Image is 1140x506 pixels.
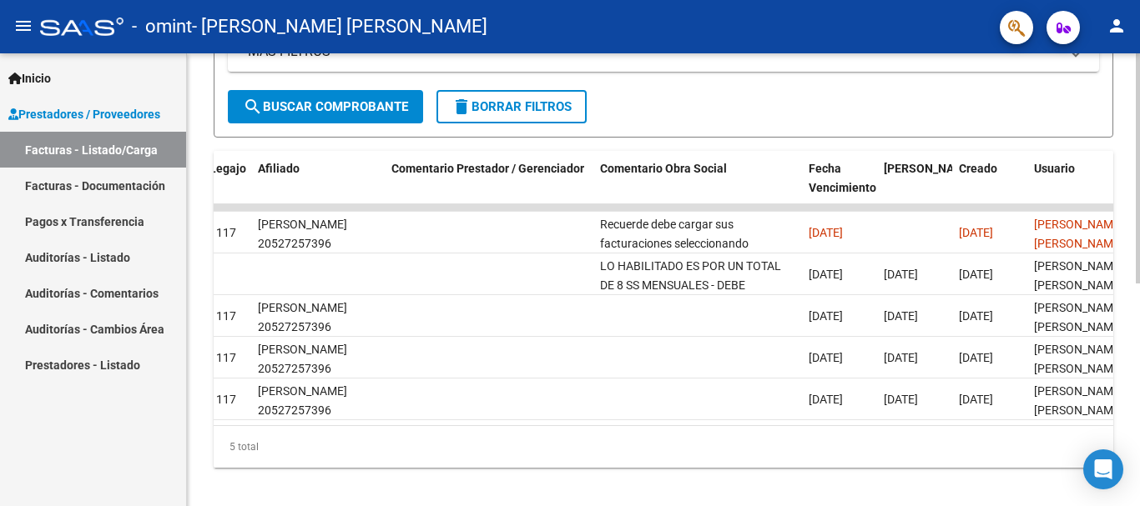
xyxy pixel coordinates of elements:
[600,162,727,175] span: Comentario Obra Social
[258,298,378,337] div: [PERSON_NAME] 20527257396
[385,151,593,224] datatable-header-cell: Comentario Prestador / Gerenciador
[884,309,918,323] span: [DATE]
[209,390,236,409] div: 1117
[451,97,472,117] mat-icon: delete
[209,307,236,326] div: 1117
[391,162,584,175] span: Comentario Prestador / Gerenciador
[809,226,843,239] span: [DATE]
[809,351,843,364] span: [DATE]
[209,162,246,175] span: Legajo
[959,268,993,281] span: [DATE]
[8,69,51,88] span: Inicio
[884,351,918,364] span: [DATE]
[258,162,300,175] span: Afiliado
[809,268,843,281] span: [DATE]
[959,351,993,364] span: [DATE]
[258,340,378,378] div: [PERSON_NAME] 20527257396
[959,226,993,239] span: [DATE]
[802,151,877,224] datatable-header-cell: Fecha Vencimiento
[8,105,160,123] span: Prestadores / Proveedores
[13,16,33,36] mat-icon: menu
[959,309,993,323] span: [DATE]
[258,215,378,253] div: [PERSON_NAME] 20527257396
[192,8,487,45] span: - [PERSON_NAME] [PERSON_NAME]
[1034,259,1123,292] span: [PERSON_NAME] [PERSON_NAME]
[1034,218,1123,250] span: [PERSON_NAME] [PERSON_NAME]
[1034,162,1075,175] span: Usuario
[251,151,385,224] datatable-header-cell: Afiliado
[600,218,774,288] span: Recuerde debe cargar sus facturaciones seleccionando únicamente el área "Integración" y asociar e...
[1034,384,1123,417] span: [PERSON_NAME] [PERSON_NAME]
[436,90,587,123] button: Borrar Filtros
[959,162,997,175] span: Creado
[884,268,918,281] span: [DATE]
[884,162,974,175] span: [PERSON_NAME]
[884,393,918,406] span: [DATE]
[1083,449,1123,489] div: Open Intercom Messenger
[214,426,1113,468] div: 5 total
[451,99,572,114] span: Borrar Filtros
[877,151,952,224] datatable-header-cell: Fecha Confimado
[952,151,1027,224] datatable-header-cell: Creado
[1034,301,1123,333] span: [PERSON_NAME] [PERSON_NAME]
[209,348,236,368] div: 1117
[600,259,784,311] span: LO HABILITADO ES POR UN TOTAL DE 8 SS MENSUALES - DEBE FACTURAR SEGUN LO HABILITADO
[228,90,423,123] button: Buscar Comprobante
[1034,343,1123,375] span: [PERSON_NAME] [PERSON_NAME]
[809,309,843,323] span: [DATE]
[809,162,876,194] span: Fecha Vencimiento
[209,223,236,243] div: 1117
[959,393,993,406] span: [DATE]
[258,382,378,420] div: [PERSON_NAME] 20527257396
[243,97,263,117] mat-icon: search
[593,151,802,224] datatable-header-cell: Comentario Obra Social
[243,99,408,114] span: Buscar Comprobante
[809,393,843,406] span: [DATE]
[1107,16,1127,36] mat-icon: person
[203,151,251,224] datatable-header-cell: Legajo
[132,8,192,45] span: - omint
